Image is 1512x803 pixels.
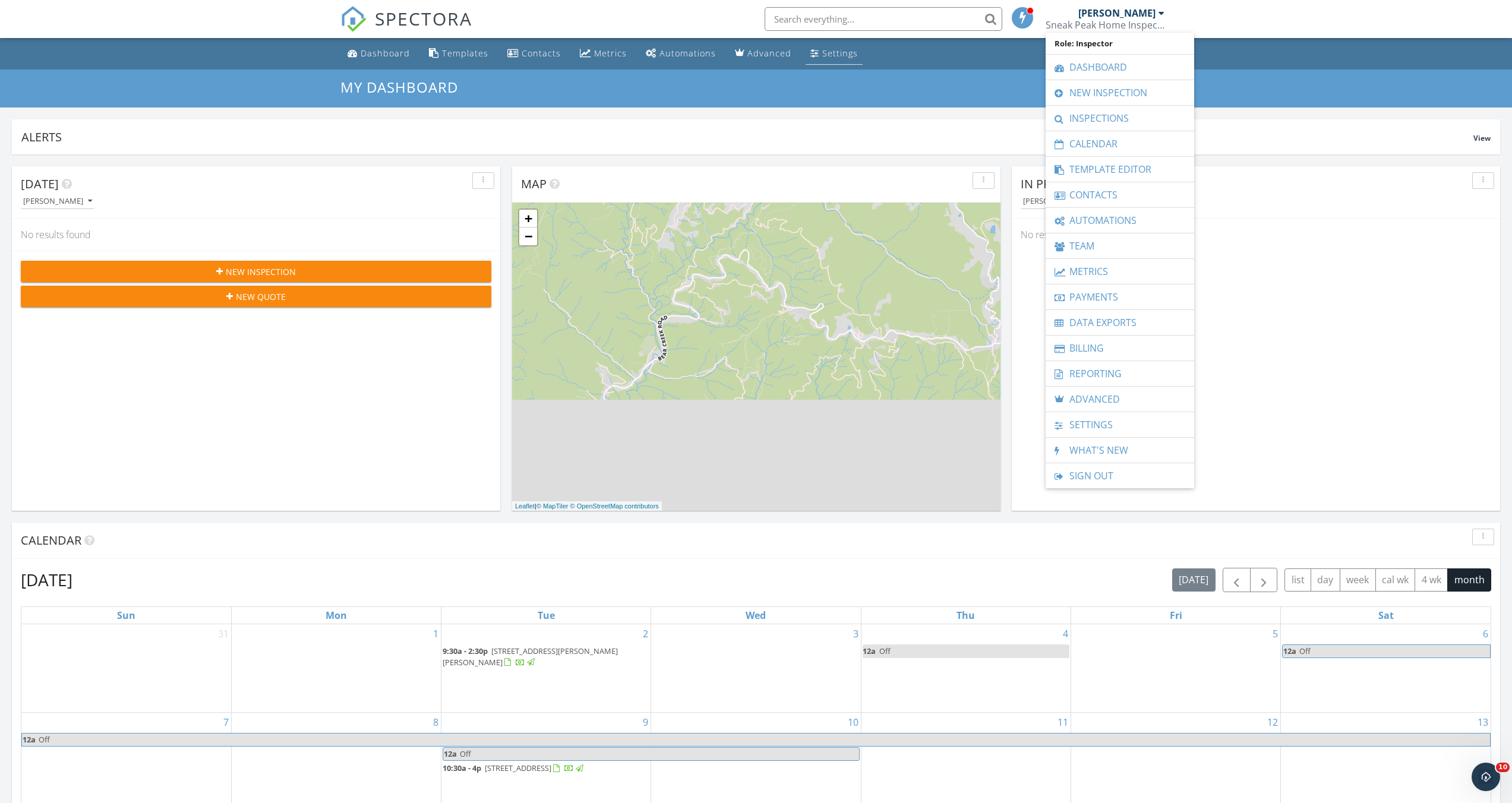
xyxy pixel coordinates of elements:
[1376,607,1396,624] a: Saturday
[1052,438,1188,463] a: What's New
[640,624,651,643] a: Go to September 2, 2025
[1250,568,1278,592] button: Next month
[1299,646,1311,656] span: Off
[443,646,488,656] span: 9:30a - 2:30p
[535,607,557,624] a: Tuesday
[1052,412,1188,437] a: Settings
[512,501,662,511] div: |
[640,713,651,732] a: Go to September 9, 2025
[659,48,716,59] div: Automations
[1078,7,1156,19] div: [PERSON_NAME]
[519,227,537,245] a: Zoom out
[1167,607,1185,624] a: Friday
[21,129,1473,145] div: Alerts
[21,194,94,210] button: [PERSON_NAME]
[361,48,410,59] div: Dashboard
[1340,568,1376,592] button: week
[1052,55,1188,80] a: Dashboard
[1021,194,1094,210] button: [PERSON_NAME]
[443,748,457,760] span: 12a
[424,43,493,65] a: Templates
[460,748,471,759] span: Off
[1052,259,1188,284] a: Metrics
[954,607,977,624] a: Thursday
[1375,568,1416,592] button: cal wk
[343,43,415,65] a: Dashboard
[22,734,36,746] span: 12a
[743,607,768,624] a: Wednesday
[21,176,59,192] span: [DATE]
[575,43,632,65] a: Metrics
[1052,361,1188,386] a: Reporting
[521,176,547,192] span: Map
[570,502,659,510] a: © OpenStreetMap contributors
[323,607,349,624] a: Monday
[1172,568,1216,592] button: [DATE]
[1415,568,1448,592] button: 4 wk
[641,43,721,65] a: Automations (Basic)
[226,265,296,278] span: New Inspection
[522,48,561,59] div: Contacts
[221,713,231,732] a: Go to September 7, 2025
[747,48,791,59] div: Advanced
[1052,131,1188,156] a: Calendar
[21,286,491,307] button: New Quote
[515,502,535,510] a: Leaflet
[861,624,1071,713] td: Go to September 4, 2025
[21,261,491,282] button: New Inspection
[12,219,500,251] div: No results found
[375,6,472,31] span: SPECTORA
[431,624,441,643] a: Go to September 1, 2025
[1270,624,1280,643] a: Go to September 5, 2025
[851,624,861,643] a: Go to September 3, 2025
[1052,336,1188,361] a: Billing
[443,761,649,776] a: 10:30a - 4p [STREET_ADDRESS]
[1281,624,1491,713] td: Go to September 6, 2025
[443,646,618,668] span: [STREET_ADDRESS][PERSON_NAME][PERSON_NAME]
[340,6,367,32] img: The Best Home Inspection Software - Spectora
[443,763,481,773] span: 10:30a - 4p
[431,713,441,732] a: Go to September 8, 2025
[1223,568,1251,592] button: Previous month
[485,763,551,773] span: [STREET_ADDRESS]
[1052,310,1188,335] a: Data Exports
[1021,176,1096,192] span: In Progress
[519,210,537,227] a: Zoom in
[21,532,81,548] span: Calendar
[1052,157,1188,182] a: Template Editor
[765,7,1002,31] input: Search everything...
[1052,182,1188,207] a: Contacts
[1447,568,1491,592] button: month
[1055,713,1071,732] a: Go to September 11, 2025
[216,624,231,643] a: Go to August 31, 2025
[1475,713,1491,732] a: Go to September 13, 2025
[822,48,858,59] div: Settings
[21,624,231,713] td: Go to August 31, 2025
[1052,80,1188,105] a: New Inspection
[443,646,618,668] a: 9:30a - 2:30p [STREET_ADDRESS][PERSON_NAME][PERSON_NAME]
[236,290,286,303] span: New Quote
[845,713,861,732] a: Go to September 10, 2025
[1046,19,1164,31] div: Sneak Peak Home Inspection LLC
[879,646,891,656] span: Off
[1071,624,1280,713] td: Go to September 5, 2025
[1052,284,1188,309] a: Payments
[1496,763,1510,772] span: 10
[39,734,50,745] span: Off
[1472,763,1500,791] iframe: Intercom live chat
[594,48,627,59] div: Metrics
[1284,568,1311,592] button: list
[1023,197,1092,206] div: [PERSON_NAME]
[443,644,649,670] a: 9:30a - 2:30p [STREET_ADDRESS][PERSON_NAME][PERSON_NAME]
[651,624,861,713] td: Go to September 3, 2025
[115,607,138,624] a: Sunday
[1052,33,1188,54] span: Role: Inspector
[863,646,876,656] span: 12a
[730,43,796,65] a: Advanced
[340,77,458,97] span: My Dashboard
[1265,713,1280,732] a: Go to September 12, 2025
[340,16,472,41] a: SPECTORA
[231,624,441,713] td: Go to September 1, 2025
[1311,568,1340,592] button: day
[1052,233,1188,258] a: Team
